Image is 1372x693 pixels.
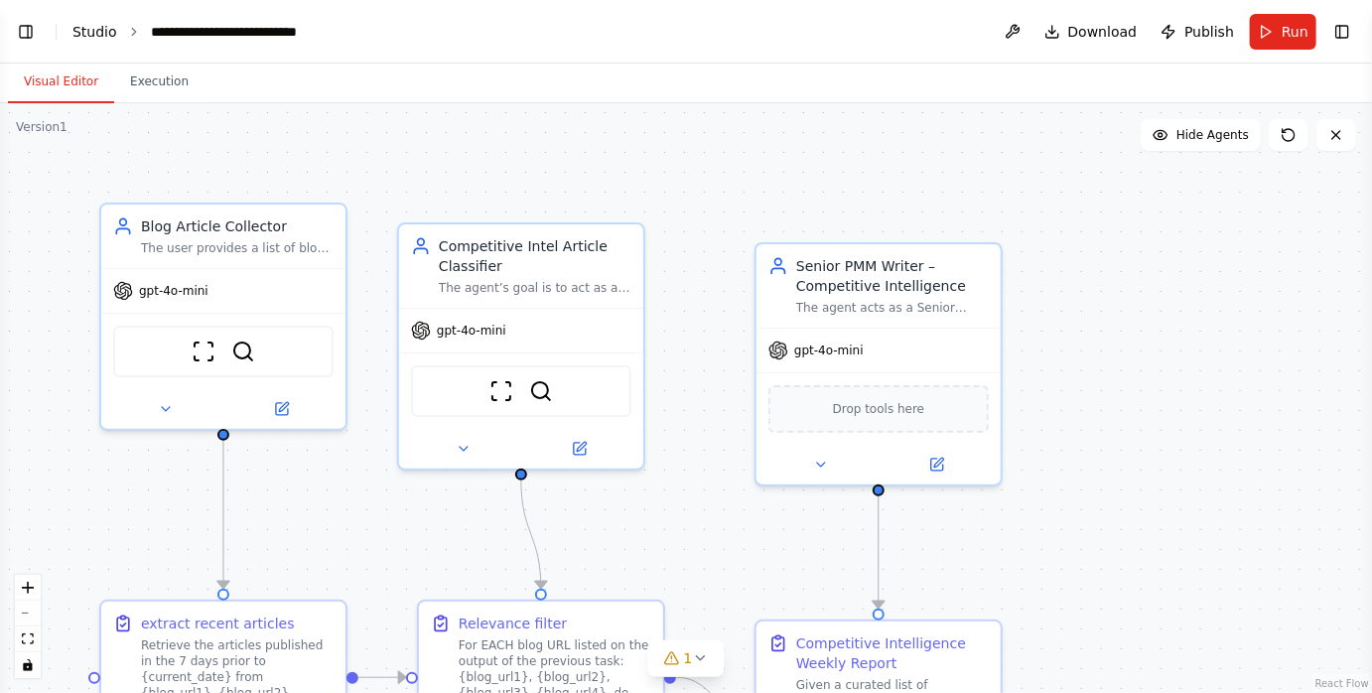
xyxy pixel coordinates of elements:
[12,18,40,46] button: Show left sidebar
[114,62,205,103] button: Execution
[523,437,635,461] button: Open in side panel
[1036,14,1146,50] button: Download
[437,323,506,339] span: gpt-4o-mini
[684,648,693,668] span: 1
[141,240,334,256] div: The user provides a list of blog URLs. Search and read one blog URL at a time and extract all art...
[231,340,255,363] img: SerperDevTool
[16,119,68,135] div: Version 1
[755,242,1003,486] div: Senior PMM Writer – Competitive IntelligenceThe agent acts as a Senior Product Marketing Manager ...
[459,614,567,633] div: Relevance filter
[15,601,41,626] button: zoom out
[72,22,353,42] nav: breadcrumb
[1153,14,1242,50] button: Publish
[1068,22,1138,42] span: Download
[1176,127,1249,143] span: Hide Agents
[796,633,989,673] div: Competitive Intelligence Weekly Report
[794,343,864,358] span: gpt-4o-mini
[141,614,295,633] div: extract recent articles
[141,216,334,236] div: Blog Article Collector
[1282,22,1308,42] span: Run
[439,280,631,296] div: The agent’s goal is to act as a competitive intelligence analyst in the database and analytics ec...
[489,379,513,403] img: ScrapeWebsiteTool
[139,283,208,299] span: gpt-4o-mini
[796,300,989,316] div: The agent acts as a Senior Product Marketing Manager specialized in writing and communication. Th...
[225,397,338,421] button: Open in side panel
[648,640,725,677] button: 1
[1328,18,1356,46] button: Show right sidebar
[1184,22,1234,42] span: Publish
[1141,119,1261,151] button: Hide Agents
[8,62,114,103] button: Visual Editor
[15,575,41,601] button: zoom in
[15,626,41,652] button: fit view
[833,399,925,419] span: Drop tools here
[869,496,889,609] g: Edge from 84e86887-0492-4459-ba23-cba3d4d4979c to 70ad6c9b-d444-440c-93a2-663962d832b3
[72,24,117,40] a: Studio
[15,575,41,678] div: React Flow controls
[796,256,989,296] div: Senior PMM Writer – Competitive Intelligence
[99,203,347,431] div: Blog Article CollectorThe user provides a list of blog URLs. Search and read one blog URL at a ti...
[529,379,553,403] img: SerperDevTool
[1315,678,1369,689] a: React Flow attribution
[439,236,631,276] div: Competitive Intel Article Classifier
[511,481,551,589] g: Edge from 9f5da0ff-8481-42d6-9248-50569e32d597 to df0165d0-da77-4355-ba21-ae115863679c
[1250,14,1316,50] button: Run
[358,667,406,687] g: Edge from fdf9bea3-ef50-42d8-bb9a-d217566acf6d to df0165d0-da77-4355-ba21-ae115863679c
[192,340,215,363] img: ScrapeWebsiteTool
[15,652,41,678] button: toggle interactivity
[213,441,233,589] g: Edge from 97739d53-1e19-487d-b464-5405bfec1082 to fdf9bea3-ef50-42d8-bb9a-d217566acf6d
[397,222,645,471] div: Competitive Intel Article ClassifierThe agent’s goal is to act as a competitive intelligence anal...
[881,453,993,477] button: Open in side panel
